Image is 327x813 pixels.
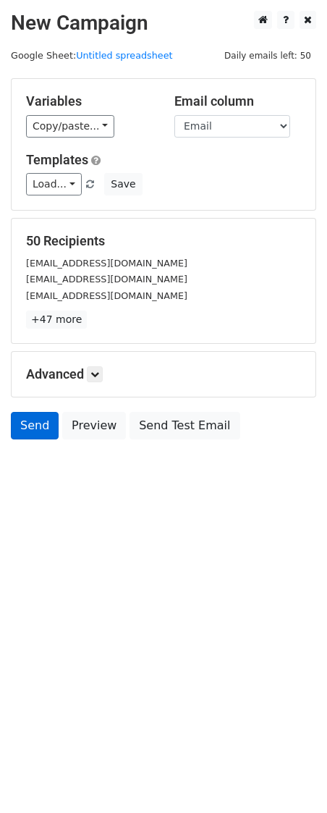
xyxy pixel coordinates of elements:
[11,50,173,61] small: Google Sheet:
[255,744,327,813] iframe: Chat Widget
[104,173,142,195] button: Save
[11,11,316,35] h2: New Campaign
[26,274,187,285] small: [EMAIL_ADDRESS][DOMAIN_NAME]
[26,366,301,382] h5: Advanced
[62,412,126,439] a: Preview
[219,48,316,64] span: Daily emails left: 50
[26,173,82,195] a: Load...
[174,93,301,109] h5: Email column
[11,412,59,439] a: Send
[26,258,187,269] small: [EMAIL_ADDRESS][DOMAIN_NAME]
[26,290,187,301] small: [EMAIL_ADDRESS][DOMAIN_NAME]
[219,50,316,61] a: Daily emails left: 50
[129,412,239,439] a: Send Test Email
[26,233,301,249] h5: 50 Recipients
[26,93,153,109] h5: Variables
[76,50,172,61] a: Untitled spreadsheet
[26,115,114,138] a: Copy/paste...
[26,311,87,329] a: +47 more
[26,152,88,167] a: Templates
